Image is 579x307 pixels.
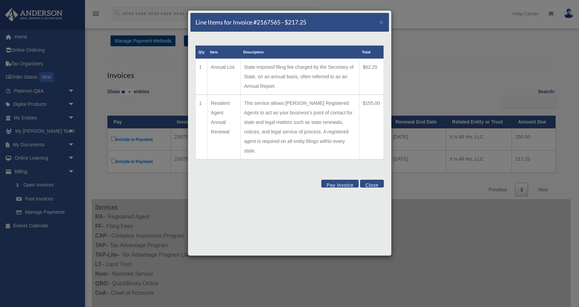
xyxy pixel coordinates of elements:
[207,46,240,59] th: Item
[195,18,306,27] h5: Line Items for Invoice #2167565 - $217.25
[359,59,384,95] td: $62.25
[207,59,240,95] td: Annual List
[379,18,384,26] span: ×
[379,18,384,26] button: Close
[195,46,207,59] th: Qty
[359,95,384,159] td: $155.00
[240,59,359,95] td: State-imposed filing fee charged by the Secretary of State, on an annual basis, often referred to...
[195,59,207,95] td: 1
[359,46,384,59] th: Total
[360,180,384,188] button: Close
[240,95,359,159] td: This service allows [PERSON_NAME] Registered Agents to act as your business's point of contact fo...
[321,180,359,188] button: Pay Invoice
[207,95,240,159] td: Resident Agent Annual Renewal
[240,46,359,59] th: Description
[195,95,207,159] td: 1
